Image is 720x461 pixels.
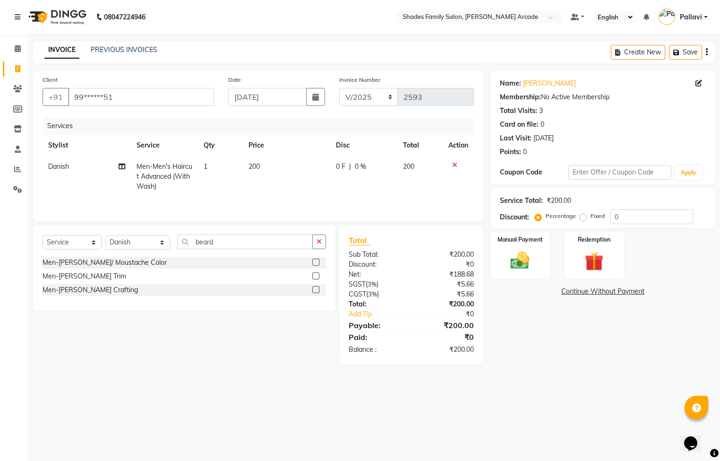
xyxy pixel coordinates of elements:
[368,290,377,298] span: 3%
[397,135,443,156] th: Total
[533,133,554,143] div: [DATE]
[44,42,79,59] a: INVOICE
[579,250,609,273] img: _gift.svg
[43,88,69,106] button: +91
[500,167,568,177] div: Coupon Code
[500,92,541,102] div: Membership:
[91,45,157,54] a: PREVIOUS INVOICES
[546,212,576,220] label: Percentage
[336,162,345,172] span: 0 F
[611,45,665,60] button: Create New
[349,290,366,298] span: CGST
[342,320,411,331] div: Payable:
[349,235,370,245] span: Total
[411,250,480,260] div: ₹200.00
[411,289,480,299] div: ₹5.66
[48,162,69,171] span: Danish
[355,162,366,172] span: 0 %
[411,299,480,309] div: ₹200.00
[243,135,331,156] th: Price
[568,165,671,180] input: Enter Offer / Coupon Code
[403,162,414,171] span: 200
[500,106,537,116] div: Total Visits:
[675,165,702,180] button: Apply
[43,117,481,135] div: Services
[492,287,713,296] a: Continue Without Payment
[497,235,543,244] label: Manual Payment
[43,258,167,268] div: Men-[PERSON_NAME]/ Moustache Color
[505,250,535,271] img: _cash.svg
[500,78,521,88] div: Name:
[342,279,411,289] div: ( )
[342,345,411,355] div: Balance :
[198,135,243,156] th: Qty
[500,133,531,143] div: Last Visit:
[349,162,351,172] span: |
[680,12,702,22] span: Pallavi
[411,320,480,331] div: ₹200.00
[523,147,527,157] div: 0
[339,76,380,84] label: Invoice Number
[342,299,411,309] div: Total:
[43,271,126,281] div: Men-[PERSON_NAME] Trim
[342,260,411,270] div: Discount:
[131,135,198,156] th: Service
[342,309,423,319] a: Add Tip
[540,120,544,130] div: 0
[500,92,706,102] div: No Active Membership
[443,135,474,156] th: Action
[330,135,397,156] th: Disc
[342,250,411,260] div: Sub Total:
[368,280,377,288] span: 3%
[500,196,543,206] div: Service Total:
[342,270,411,279] div: Net:
[24,4,89,30] img: logo
[423,309,481,319] div: ₹0
[411,260,480,270] div: ₹0
[137,162,192,191] span: Men-Men's Haircut Advanced (With Wash)
[523,78,576,88] a: [PERSON_NAME]
[68,88,214,106] input: Search by Name/Mobile/Email/Code
[500,120,539,130] div: Card on file:
[342,289,411,299] div: ( )
[578,235,610,244] label: Redemption
[411,331,480,343] div: ₹0
[43,285,138,295] div: Men-[PERSON_NAME] Crafting
[591,212,605,220] label: Fixed
[411,279,480,289] div: ₹5.66
[680,423,711,452] iframe: chat widget
[249,162,260,171] span: 200
[669,45,702,60] button: Save
[411,345,480,355] div: ₹200.00
[43,76,58,84] label: Client
[177,235,313,249] input: Search or Scan
[547,196,571,206] div: ₹200.00
[349,280,366,288] span: SGST
[500,212,529,222] div: Discount:
[204,162,207,171] span: 1
[43,135,131,156] th: Stylist
[342,331,411,343] div: Paid:
[228,76,241,84] label: Date
[411,270,480,279] div: ₹188.68
[104,4,146,30] b: 08047224946
[539,106,543,116] div: 3
[659,9,675,25] img: Pallavi
[500,147,521,157] div: Points:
